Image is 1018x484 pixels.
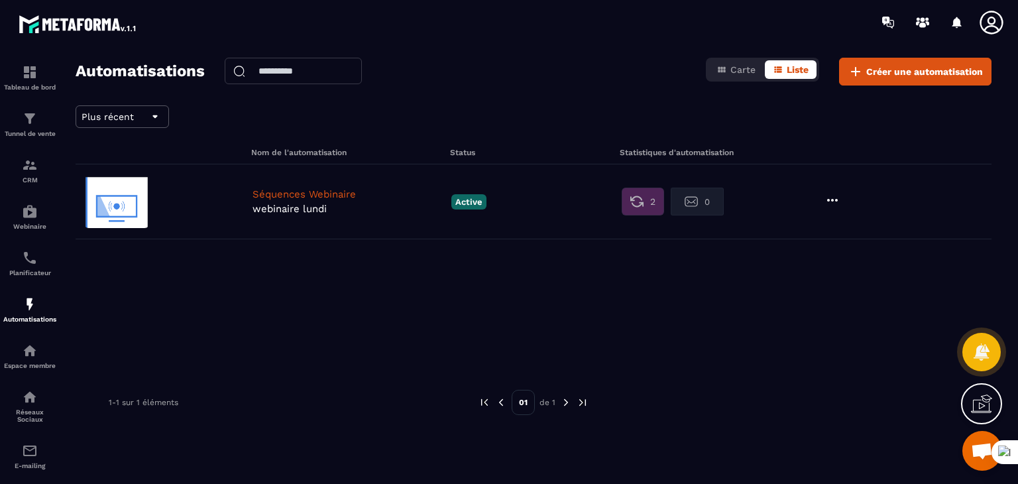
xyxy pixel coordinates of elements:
a: Ouvrir le chat [962,431,1002,471]
a: formationformationTunnel de vente [3,101,56,147]
img: formation [22,157,38,173]
h2: Automatisations [76,58,205,86]
p: Automatisations [3,316,56,323]
img: automations [22,343,38,359]
img: logo [19,12,138,36]
img: formation [22,111,38,127]
p: Réseaux Sociaux [3,408,56,423]
p: webinaire lundi [253,203,445,215]
button: Créer une automatisation [839,58,991,86]
img: next [577,396,589,408]
img: email [22,443,38,459]
span: Liste [787,64,809,75]
p: Séquences Webinaire [253,188,445,200]
button: 2 [622,188,664,215]
span: Plus récent [82,111,134,122]
p: Espace membre [3,362,56,369]
h6: Nom de l'automatisation [251,148,447,157]
a: formationformationTableau de bord [3,54,56,101]
p: CRM [3,176,56,184]
p: E-mailing [3,462,56,469]
span: Créer une automatisation [866,65,983,78]
img: next [560,396,572,408]
img: second stat [685,195,698,208]
p: Active [451,194,486,210]
a: automationsautomationsEspace membre [3,333,56,379]
button: 0 [671,188,724,215]
a: automationsautomationsWebinaire [3,194,56,240]
p: Webinaire [3,223,56,230]
img: first stat [630,195,644,208]
p: 1-1 sur 1 éléments [109,398,178,407]
span: 0 [705,197,710,207]
p: Tableau de bord [3,84,56,91]
img: automations [22,296,38,312]
span: Carte [730,64,756,75]
span: 2 [650,195,655,208]
img: formation [22,64,38,80]
p: Planificateur [3,269,56,276]
img: automation-background [84,175,150,228]
img: scheduler [22,250,38,266]
p: 01 [512,390,535,415]
a: emailemailE-mailing [3,433,56,479]
a: social-networksocial-networkRéseaux Sociaux [3,379,56,433]
img: social-network [22,389,38,405]
img: automations [22,204,38,219]
img: prev [479,396,490,408]
button: Liste [765,60,817,79]
a: schedulerschedulerPlanificateur [3,240,56,286]
a: automationsautomationsAutomatisations [3,286,56,333]
h6: Statistiques d'automatisation [620,148,786,157]
p: Tunnel de vente [3,130,56,137]
a: formationformationCRM [3,147,56,194]
h6: Status [450,148,616,157]
button: Carte [708,60,763,79]
p: de 1 [539,397,555,408]
img: prev [495,396,507,408]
